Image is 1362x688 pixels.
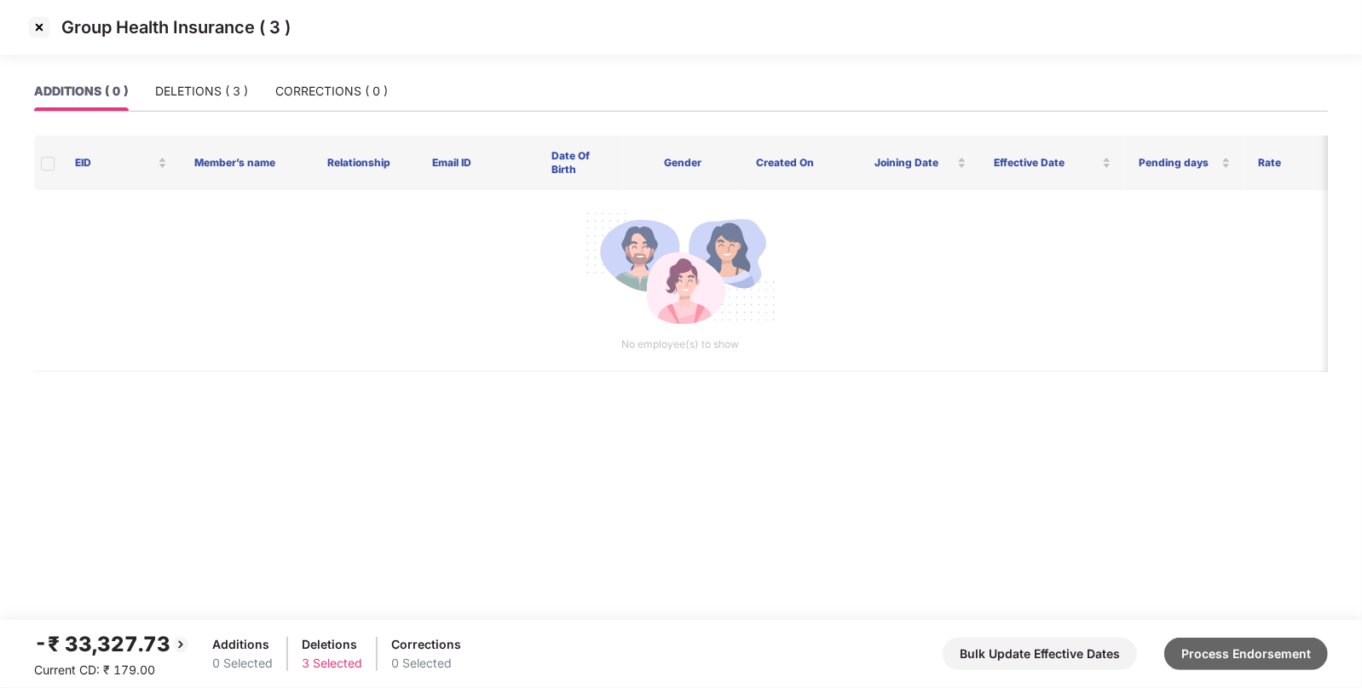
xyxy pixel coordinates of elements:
button: Bulk Update Effective Dates [943,638,1137,670]
th: Date Of Birth [538,136,623,190]
div: DELETIONS ( 3 ) [155,82,248,101]
th: Created On [742,136,862,190]
th: EID [61,136,181,190]
span: EID [75,156,154,170]
img: svg+xml;base64,PHN2ZyBpZD0iQmFjay0yMHgyMCIgeG1sbnM9Imh0dHA6Ly93d3cudzMub3JnLzIwMDAvc3ZnIiB3aWR0aD... [170,634,191,655]
div: Corrections [391,635,461,654]
div: -₹ 33,327.73 [34,628,191,661]
img: svg+xml;base64,PHN2ZyB4bWxucz0iaHR0cDovL3d3dy53My5vcmcvMjAwMC9zdmciIGlkPSJNdWx0aXBsZV9lbXBsb3llZS... [585,204,776,337]
th: Effective Date [980,136,1125,190]
th: Email ID [418,136,538,190]
p: Group Health Insurance ( 3 ) [61,17,291,38]
span: Effective Date [994,156,1099,170]
th: Gender [623,136,742,190]
div: CORRECTIONS ( 0 ) [275,82,388,101]
div: Additions [212,635,273,654]
th: Relationship [300,136,419,190]
p: No employee(s) to show [48,337,1313,353]
th: Joining Date [862,136,981,190]
div: 3 Selected [302,654,362,673]
th: Member’s name [181,136,300,190]
div: 0 Selected [212,654,273,673]
div: 0 Selected [391,654,461,673]
div: Deletions [302,635,362,654]
th: Pending days [1125,136,1244,190]
div: ADDITIONS ( 0 ) [34,82,128,101]
img: svg+xml;base64,PHN2ZyBpZD0iQ3Jvc3MtMzJ4MzIiIHhtbG5zPSJodHRwOi8vd3d3LnczLm9yZy8yMDAwL3N2ZyIgd2lkdG... [26,14,53,41]
span: Current CD: ₹ 179.00 [34,662,155,677]
button: Process Endorsement [1164,638,1328,670]
span: Joining Date [875,156,955,170]
span: Pending days [1139,156,1218,170]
